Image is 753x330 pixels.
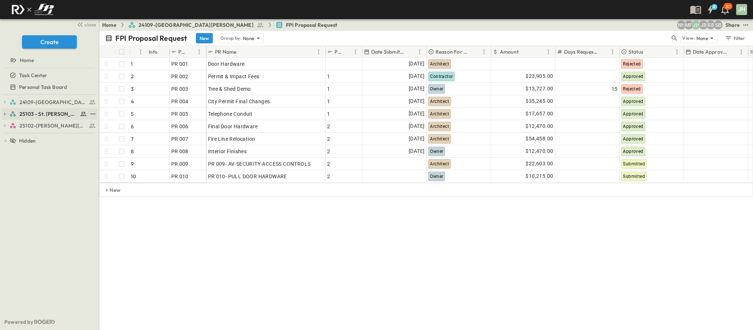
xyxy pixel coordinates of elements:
[208,160,311,168] span: PR 009- AV-SECURITY-ACCESS CONTROLS
[195,47,204,56] button: Menu
[327,123,330,130] span: 2
[215,48,236,55] p: PR Name
[102,21,342,29] nav: breadcrumbs
[22,35,77,49] button: Create
[430,174,443,179] span: Owner
[706,21,715,29] div: Regina Barnett (rbarnett@fpibuilders.com)
[409,110,424,118] span: [DATE]
[725,4,731,10] p: 30
[171,110,189,118] span: PR 005
[19,137,36,144] span: Hidden
[208,173,287,180] span: PR 010- PULL DOOR HARDWARE
[623,61,641,67] span: Rejected
[623,111,643,116] span: Approved
[243,35,255,42] p: None
[327,110,330,118] span: 1
[147,46,169,58] div: Info
[430,86,443,92] span: Owner
[371,48,406,55] p: Date Submitted
[623,124,643,129] span: Approved
[430,136,449,141] span: Architect
[327,173,330,180] span: 2
[19,98,87,106] span: 24109-St. Teresa of Calcutta Parish Hall
[526,134,553,143] span: $54,458.00
[131,123,134,130] p: 6
[526,110,553,118] span: $17,657.00
[677,21,686,29] div: Nila Hutcheson (nhutcheson@fpibuilders.com)
[1,120,97,132] div: 25102-Christ The Redeemer Anglican Churchtest
[89,110,97,118] button: test
[430,99,449,104] span: Architect
[220,35,241,42] p: Group by:
[409,60,424,68] span: [DATE]
[430,74,453,79] span: Contractor
[208,135,255,143] span: Fire Line Relocation
[208,110,253,118] span: Telephone Conduit
[327,73,330,80] span: 1
[171,98,189,105] span: PR 004
[693,48,727,55] p: Date Approved
[9,2,57,17] img: c8d7d1ed905e502e8f77bf7063faec64e13b34fdb1f2bdd94b0e311fc34f8000.png
[171,85,189,93] span: PR 003
[471,48,480,56] button: Sort
[407,48,415,56] button: Sort
[682,34,695,42] p: View:
[526,72,553,80] span: $23,905.00
[208,148,247,155] span: Interior Finishes
[415,47,424,56] button: Menu
[692,21,700,29] div: Jose Hurtado (jhurtado@fpibuilders.com)
[409,97,424,105] span: [DATE]
[526,97,553,105] span: $35,245.00
[645,48,653,56] button: Sort
[430,111,449,116] span: Architect
[435,48,470,55] p: Reason For Change
[327,148,330,155] span: 2
[131,148,134,155] p: 8
[729,48,737,56] button: Sort
[171,135,189,143] span: PR 007
[623,174,645,179] span: Submitted
[208,60,245,68] span: Door Hardware
[74,19,97,29] button: close
[409,147,424,155] span: [DATE]
[131,85,134,93] p: 3
[699,21,708,29] div: Jeremiah Bailey (jbailey@fpibuilders.com)
[526,122,553,130] span: $12,470.00
[10,121,96,131] a: 25102-Christ The Redeemer Anglican Church
[500,48,519,55] p: Amount
[1,82,96,92] a: Personal Task Board
[623,136,643,141] span: Approved
[673,47,681,56] button: Menu
[19,110,78,118] span: 25103 - St. [PERSON_NAME] Phase 2
[1,55,96,65] a: Home
[129,46,147,58] div: #
[722,33,747,43] button: Filter
[314,47,323,56] button: Menu
[526,159,553,168] span: $22,603.00
[725,21,740,29] div: Share
[737,47,746,56] button: Menu
[520,48,528,56] button: Sort
[171,173,189,180] span: PR 010
[623,99,643,104] span: Approved
[430,124,449,129] span: Architect
[623,149,643,154] span: Approved
[136,47,145,56] button: Menu
[736,4,747,15] div: JH
[171,123,189,130] span: PR 006
[10,97,96,107] a: 24109-St. Teresa of Calcutta Parish Hall
[409,85,424,93] span: [DATE]
[714,21,722,29] div: Sterling Barnett (sterling@fpibuilders.com)
[327,135,330,143] span: 2
[187,48,195,56] button: Sort
[171,73,189,80] span: PR 002
[131,110,134,118] p: 5
[327,160,330,168] span: 2
[623,161,645,166] span: Submitted
[343,48,351,56] button: Sort
[208,123,258,130] span: Final Door Hardware
[20,57,34,64] span: Home
[526,147,553,155] span: $12,470.00
[276,21,337,29] a: FPI Proposal Request
[131,173,136,180] p: 10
